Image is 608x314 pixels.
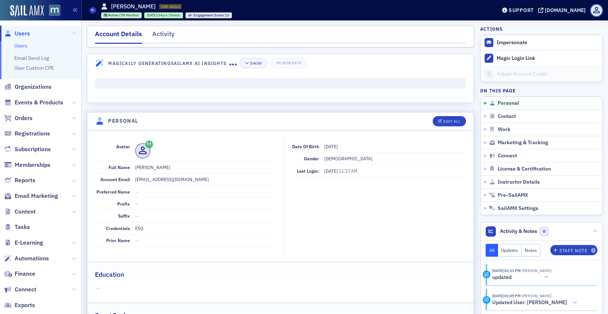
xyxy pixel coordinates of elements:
span: Justin Chase [521,293,551,298]
dd: [DEMOGRAPHIC_DATA] [324,153,464,164]
span: Date of Birth [292,143,319,149]
span: Work [498,126,511,133]
span: 0 [540,227,549,236]
dd: [PERSON_NAME] [135,161,277,173]
time: 8/15/2025 01:11 PM [492,268,521,273]
span: USR-44163 [161,4,180,9]
span: Automations [15,254,49,263]
button: Show [240,58,267,68]
div: (34yrs 10mos) [147,13,180,18]
h1: [PERSON_NAME] [111,3,156,11]
div: Update [483,271,490,278]
span: E-Learning [15,239,43,247]
button: Edit All [433,116,466,126]
div: Staff Note [559,249,587,253]
a: Reports [4,176,35,184]
div: 1990-10-15 00:00:00 [144,12,183,18]
a: Orders [4,114,32,122]
button: [DOMAIN_NAME] [538,8,588,13]
button: updated [492,273,551,281]
a: Events & Products [4,99,63,107]
a: Users [4,30,30,38]
span: Credentials [106,225,130,231]
div: Account Details [95,29,142,44]
h5: Updated User: [PERSON_NAME] [492,299,567,306]
div: 14 [194,14,230,18]
h4: On this page [480,87,603,94]
button: Regenerate [271,58,307,68]
time: 8/15/2025 01:09 PM [492,293,521,298]
span: [DATE] [324,143,338,149]
span: — [135,189,139,195]
h2: Education [95,270,124,279]
a: SailAMX [10,5,44,17]
a: Email Send Log [14,55,49,61]
a: Email Marketing [4,192,58,200]
a: User Custom CPE [14,65,54,71]
span: Michael Furey [521,268,551,273]
span: Pre-SailAMX [498,192,528,199]
span: Events & Products [15,99,63,107]
div: Magic Login Link [497,55,599,62]
span: Full Name [108,164,130,170]
span: Exports [15,301,35,309]
div: Activity [483,296,490,304]
h4: Magically Generating SailAMX AI Insights [108,60,229,66]
span: Memberships [15,161,50,169]
button: All [486,244,498,257]
a: Memberships [4,161,50,169]
a: Adjust Account Credit [481,66,603,82]
div: Activity [152,29,175,43]
span: Subscriptions [15,145,51,153]
dd: [EMAIL_ADDRESS][DOMAIN_NAME] [135,173,277,185]
span: Activity & Notes [500,227,537,235]
span: Connect [498,153,517,159]
a: Connect [4,286,37,294]
span: Finance [15,270,35,278]
span: Orders [15,114,32,122]
h5: updated [492,274,512,281]
span: Users [15,30,30,38]
h4: Actions [480,26,503,32]
span: Registrations [15,130,50,138]
a: Registrations [4,130,50,138]
a: Content [4,208,36,216]
a: Tasks [4,223,30,231]
a: Subscriptions [4,145,51,153]
span: Personal [498,100,519,107]
span: — [135,201,139,207]
a: Finance [4,270,35,278]
span: Prefix [117,201,130,207]
span: — [135,213,139,219]
span: CPA Member [119,13,139,18]
span: Email Marketing [15,192,58,200]
span: Avatar [116,143,130,149]
a: Automations [4,254,49,263]
h4: Personal [108,117,138,125]
span: Reports [15,176,35,184]
a: Active CPA Member [104,13,139,18]
span: — [135,237,139,243]
span: Marketing & Tracking [498,139,548,146]
span: Engagement Score : [194,13,225,18]
button: Magic Login Link [481,50,603,66]
button: Updated User: [PERSON_NAME] [492,299,580,307]
div: Show [250,61,261,65]
span: Preferred Name [96,189,130,195]
span: Gender [304,156,319,161]
span: 11:17 AM [339,168,357,174]
span: Connect [15,286,37,294]
button: Updates [498,244,522,257]
div: Edit All [443,119,460,123]
div: Support [509,7,534,14]
span: Instructor Details [498,179,540,185]
span: Organizations [15,83,51,91]
span: Contact [498,113,516,120]
img: SailAMX [49,5,60,16]
a: Users [14,42,27,49]
button: Notes [521,244,540,257]
a: View Homepage [44,5,60,17]
a: E-Learning [4,239,43,247]
span: Tasks [15,223,30,231]
a: Organizations [4,83,51,91]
